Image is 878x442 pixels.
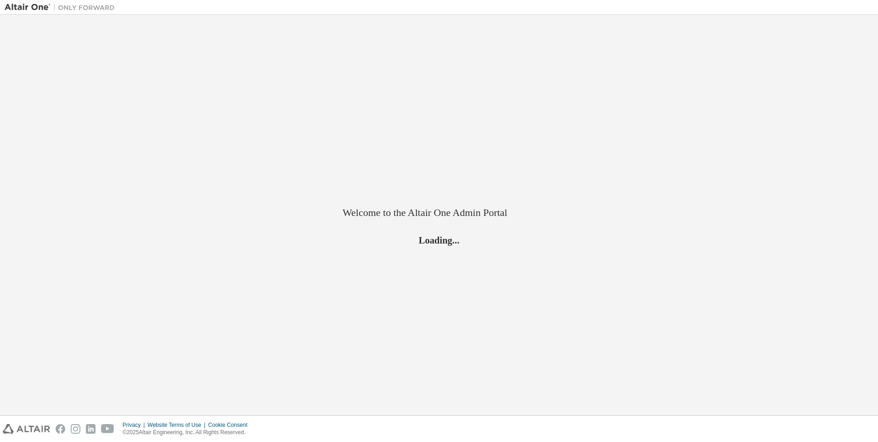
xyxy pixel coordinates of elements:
[71,424,80,434] img: instagram.svg
[208,421,253,429] div: Cookie Consent
[343,234,535,246] h2: Loading...
[343,206,535,219] h2: Welcome to the Altair One Admin Portal
[3,424,50,434] img: altair_logo.svg
[147,421,208,429] div: Website Terms of Use
[123,421,147,429] div: Privacy
[101,424,114,434] img: youtube.svg
[123,429,253,436] p: © 2025 Altair Engineering, Inc. All Rights Reserved.
[5,3,119,12] img: Altair One
[86,424,96,434] img: linkedin.svg
[56,424,65,434] img: facebook.svg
